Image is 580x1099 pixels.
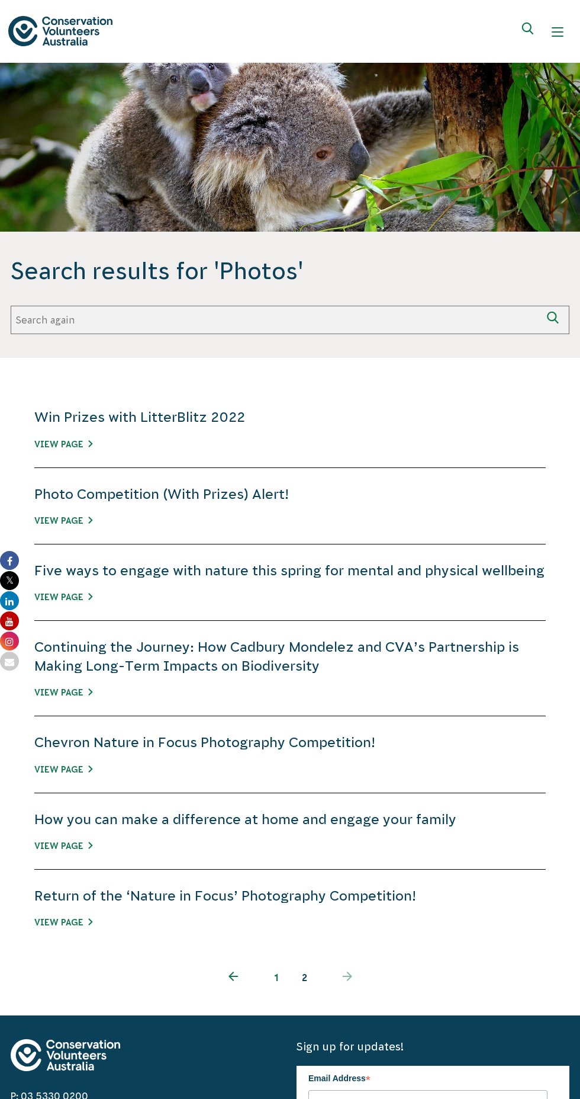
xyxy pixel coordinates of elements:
a: Return of the ‘Nature in Focus’ Photography Competition! [34,888,416,903]
a: Win Prizes with LitterBlitz 2022 [34,409,245,425]
a: 1 [262,963,290,992]
a: Chevron Nature in Focus Photography Competition! [34,735,375,750]
ul: Pagination [204,963,376,992]
a: Photo Competition (With Prizes) Alert! [34,486,289,502]
a: Previous page [204,963,262,992]
label: Email Address [308,1066,547,1088]
input: Search again [11,306,541,334]
button: Expand search box Close search box [515,18,543,46]
a: Continuing the Journey: How Cadbury Mondelez and CVA’s Partnership is Making Long-Term Impacts on... [34,639,519,674]
a: View Page [34,765,92,774]
button: Show mobile navigation menu [543,18,572,46]
a: Five ways to engage with nature this spring for mental and physical wellbeing [34,563,544,578]
a: View Page [34,688,92,697]
a: How you can make a difference at home and engage your family [34,812,456,827]
a: View Page [34,918,92,927]
span: Search results for 'Photos' [11,255,569,286]
span: 2 [290,963,318,992]
a: View Page [34,440,92,449]
img: logo.svg [8,16,112,46]
h5: Sign up for updates! [297,1039,569,1054]
span: Expand search box [522,23,537,41]
a: View Page [34,841,92,851]
a: View Page [34,516,92,526]
img: logo-footer.svg [11,1039,120,1071]
a: View Page [34,592,92,602]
